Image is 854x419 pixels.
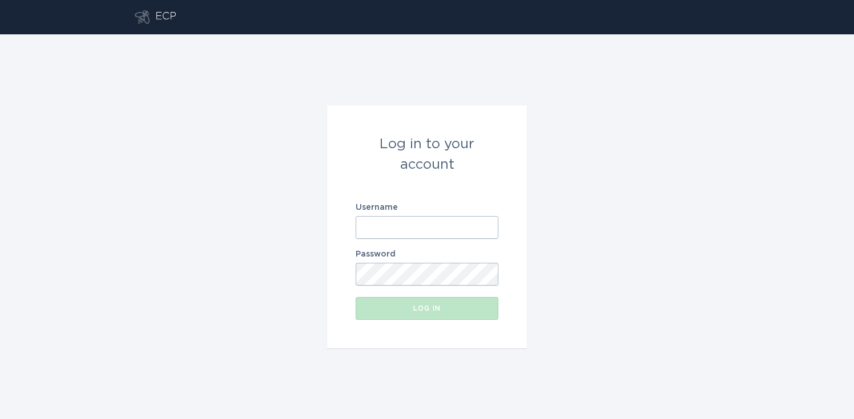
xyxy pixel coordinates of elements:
[155,10,176,24] div: ECP
[361,305,493,312] div: Log in
[135,10,150,24] button: Go to dashboard
[356,297,498,320] button: Log in
[356,134,498,175] div: Log in to your account
[356,204,498,211] label: Username
[356,250,498,258] label: Password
